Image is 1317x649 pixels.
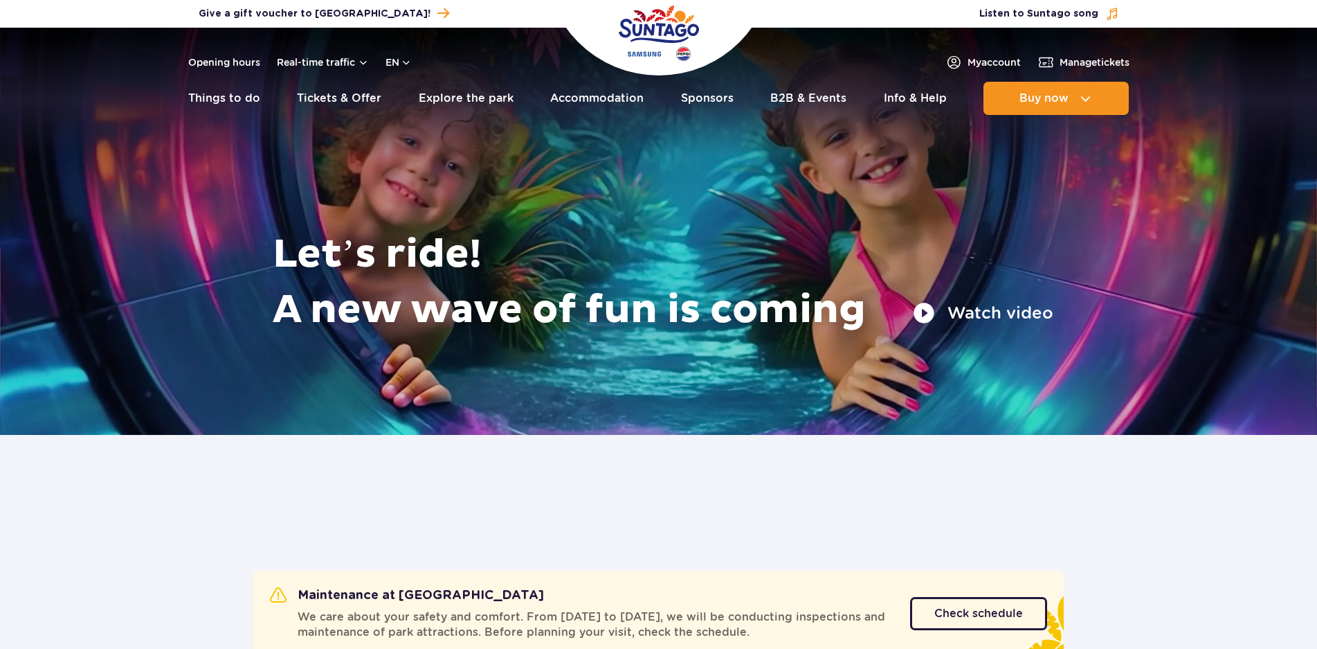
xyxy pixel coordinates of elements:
span: Check schedule [934,608,1023,619]
h1: Let’s ride! A new wave of fun is coming [273,227,1053,338]
a: Explore the park [419,82,514,115]
a: Tickets & Offer [297,82,381,115]
a: Info & Help [884,82,947,115]
a: Check schedule [910,597,1047,630]
span: Listen to Suntago song [979,7,1098,21]
span: Give a gift voucher to [GEOGRAPHIC_DATA]! [199,7,430,21]
a: Give a gift voucher to [GEOGRAPHIC_DATA]! [199,4,449,23]
button: Watch video [913,302,1053,324]
span: We care about your safety and comfort. From [DATE] to [DATE], we will be conducting inspections a... [298,610,893,640]
a: Accommodation [550,82,644,115]
span: My account [968,55,1021,69]
a: Sponsors [681,82,734,115]
h2: Maintenance at [GEOGRAPHIC_DATA] [270,587,544,604]
a: Things to do [188,82,260,115]
a: Opening hours [188,55,260,69]
a: Myaccount [945,54,1021,71]
button: en [385,55,412,69]
a: Managetickets [1037,54,1129,71]
button: Listen to Suntago song [979,7,1119,21]
span: Manage tickets [1060,55,1129,69]
span: Buy now [1019,92,1069,105]
button: Real-time traffic [277,57,369,68]
button: Buy now [983,82,1129,115]
a: B2B & Events [770,82,846,115]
